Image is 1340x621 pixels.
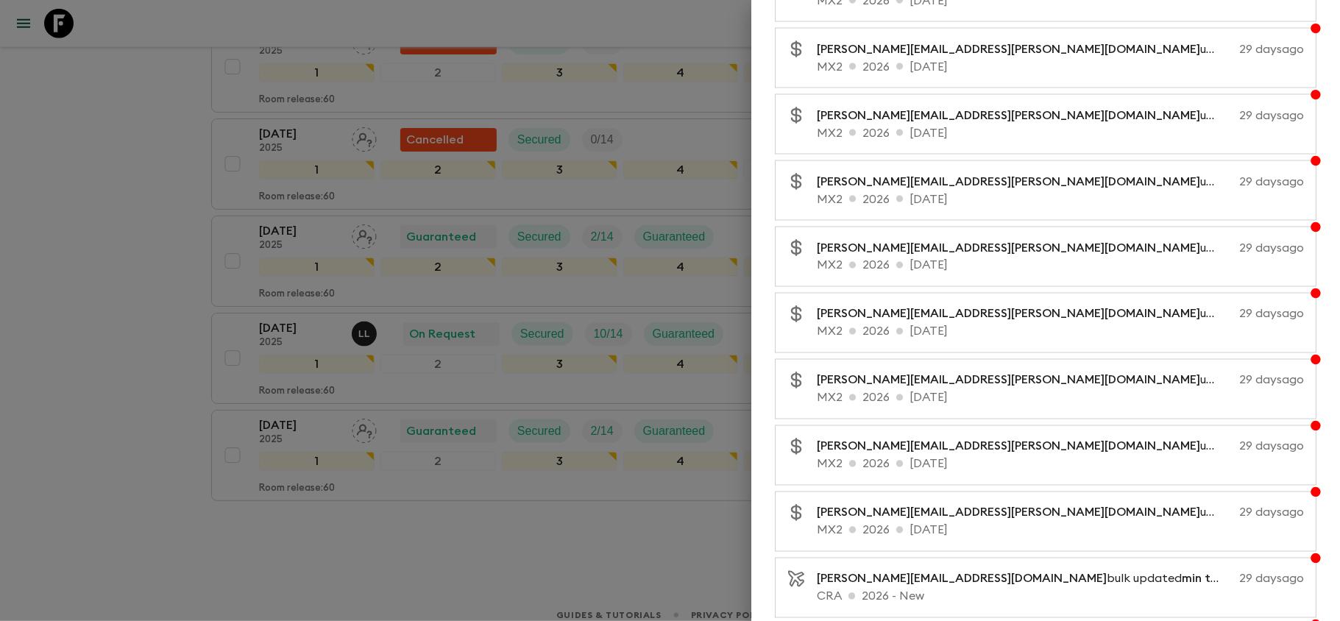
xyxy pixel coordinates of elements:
p: updated extras costs [817,40,1233,58]
p: MX2 2026 [DATE] [817,257,1304,274]
p: 29 days ago [1239,372,1304,389]
p: updated extras costs [817,438,1233,455]
p: updated extras costs [817,504,1233,522]
p: 29 days ago [1239,504,1304,522]
p: 29 days ago [1239,438,1304,455]
p: updated extras costs [817,173,1233,191]
p: 29 days ago [1239,570,1304,588]
p: MX2 2026 [DATE] [817,58,1304,76]
span: [PERSON_NAME][EMAIL_ADDRESS][PERSON_NAME][DOMAIN_NAME] [817,242,1200,254]
p: updated extras costs [817,305,1233,323]
span: [PERSON_NAME][EMAIL_ADDRESS][DOMAIN_NAME] [817,573,1107,585]
p: MX2 2026 [DATE] [817,323,1304,341]
p: updated extras costs [817,107,1233,124]
span: [PERSON_NAME][EMAIL_ADDRESS][PERSON_NAME][DOMAIN_NAME] [817,110,1200,121]
span: [PERSON_NAME][EMAIL_ADDRESS][PERSON_NAME][DOMAIN_NAME] [817,43,1200,55]
span: [PERSON_NAME][EMAIL_ADDRESS][PERSON_NAME][DOMAIN_NAME] [817,507,1200,519]
p: MX2 2026 [DATE] [817,389,1304,407]
p: 29 days ago [1239,239,1304,257]
span: min to guarantee [1182,573,1281,585]
p: MX2 2026 [DATE] [817,191,1304,208]
p: 29 days ago [1239,40,1304,58]
p: CRA 2026 - New [817,588,1304,606]
p: MX2 2026 [DATE] [817,522,1304,539]
p: updated extras costs [817,372,1233,389]
p: updated extras costs [817,239,1233,257]
p: 29 days ago [1239,107,1304,124]
span: [PERSON_NAME][EMAIL_ADDRESS][PERSON_NAME][DOMAIN_NAME] [817,441,1200,453]
span: [PERSON_NAME][EMAIL_ADDRESS][PERSON_NAME][DOMAIN_NAME] [817,176,1200,188]
span: [PERSON_NAME][EMAIL_ADDRESS][PERSON_NAME][DOMAIN_NAME] [817,308,1200,320]
span: [PERSON_NAME][EMAIL_ADDRESS][PERSON_NAME][DOMAIN_NAME] [817,375,1200,386]
p: bulk updated [817,570,1233,588]
p: 29 days ago [1239,305,1304,323]
p: MX2 2026 [DATE] [817,455,1304,473]
p: 29 days ago [1239,173,1304,191]
p: MX2 2026 [DATE] [817,124,1304,142]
